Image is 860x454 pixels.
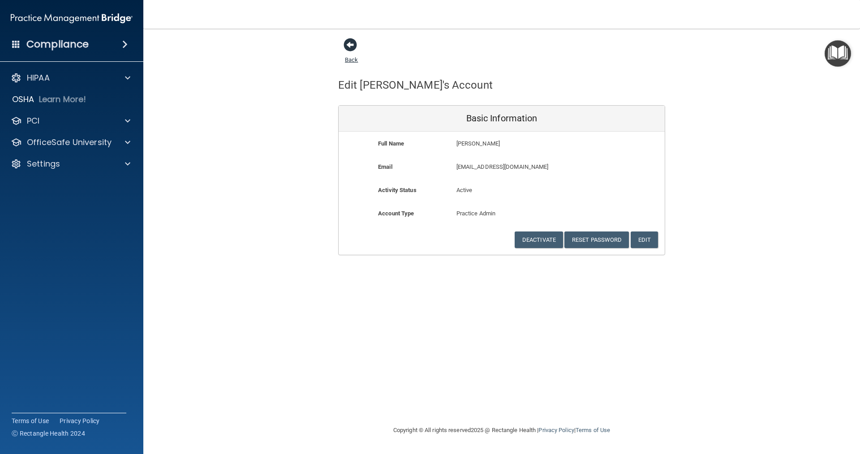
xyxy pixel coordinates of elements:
img: PMB logo [11,9,133,27]
p: [EMAIL_ADDRESS][DOMAIN_NAME] [456,162,599,172]
p: OSHA [12,94,34,105]
p: Practice Admin [456,208,547,219]
b: Email [378,163,392,170]
p: [PERSON_NAME] [456,138,599,149]
b: Activity Status [378,187,417,193]
p: Active [456,185,547,196]
a: Privacy Policy [538,427,574,433]
span: Ⓒ Rectangle Health 2024 [12,429,85,438]
p: HIPAA [27,73,50,83]
button: Edit [631,231,658,248]
a: Settings [11,158,130,169]
button: Deactivate [515,231,563,248]
a: PCI [11,116,130,126]
a: Back [345,46,358,63]
p: Settings [27,158,60,169]
a: Terms of Use [576,427,610,433]
iframe: Drift Widget Chat Controller [705,390,849,426]
p: PCI [27,116,39,126]
div: Copyright © All rights reserved 2025 @ Rectangle Health | | [338,416,665,445]
p: Learn More! [39,94,86,105]
div: Basic Information [339,106,665,132]
h4: Compliance [26,38,89,51]
b: Account Type [378,210,414,217]
b: Full Name [378,140,404,147]
a: Privacy Policy [60,416,100,425]
a: Terms of Use [12,416,49,425]
button: Open Resource Center [825,40,851,67]
button: Reset Password [564,231,629,248]
a: HIPAA [11,73,130,83]
p: OfficeSafe University [27,137,112,148]
a: OfficeSafe University [11,137,130,148]
h4: Edit [PERSON_NAME]'s Account [338,79,493,91]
